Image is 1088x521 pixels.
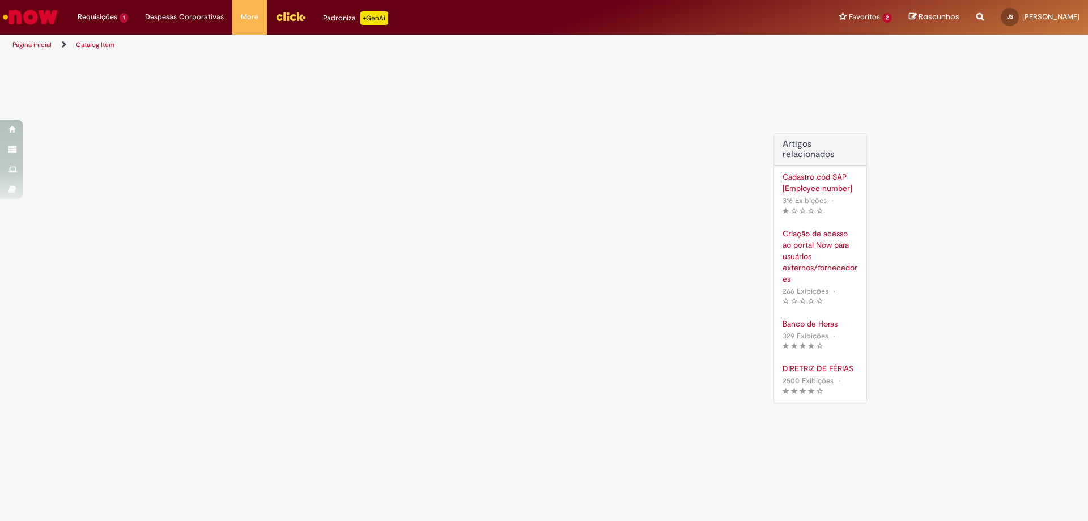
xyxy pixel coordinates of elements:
[831,328,838,344] span: •
[783,376,834,386] span: 2500 Exibições
[919,11,959,22] span: Rascunhos
[145,11,224,23] span: Despesas Corporativas
[829,193,836,208] span: •
[849,11,880,23] span: Favoritos
[12,40,52,49] a: Página inicial
[909,12,959,23] a: Rascunhos
[78,11,117,23] span: Requisições
[783,286,828,296] span: 266 Exibições
[1022,12,1079,22] span: [PERSON_NAME]
[783,228,858,285] a: Criação de acesso ao portal Now para usuários externos/fornecedores
[783,363,858,374] a: DIRETRIZ DE FÉRIAS
[76,40,114,49] a: Catalog Item
[783,318,858,329] a: Banco de Horas
[8,35,717,56] ul: Trilhas de página
[882,13,892,23] span: 2
[783,171,858,194] a: Cadastro cód SAP [Employee number]
[783,139,858,159] h3: Artigos relacionados
[836,373,843,388] span: •
[783,331,828,341] span: 329 Exibições
[1007,13,1013,20] span: JS
[120,13,128,23] span: 1
[783,196,827,205] span: 316 Exibições
[1,6,59,28] img: ServiceNow
[360,11,388,25] p: +GenAi
[241,11,258,23] span: More
[831,283,838,299] span: •
[323,11,388,25] div: Padroniza
[275,8,306,25] img: click_logo_yellow_360x200.png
